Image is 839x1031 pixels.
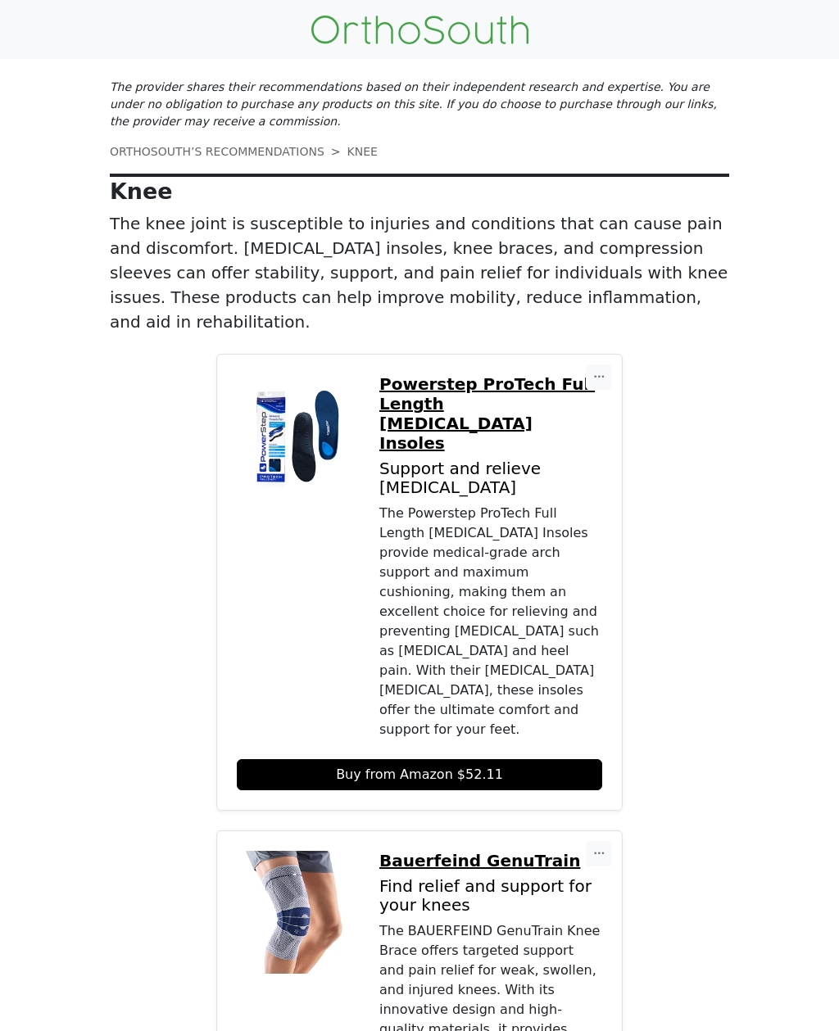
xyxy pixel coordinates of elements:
p: The provider shares their recommendations based on their independent research and expertise. You ... [110,79,729,130]
p: Support and relieve [MEDICAL_DATA] [379,459,602,497]
div: The Powerstep ProTech Full Length [MEDICAL_DATA] Insoles provide medical-grade arch support and m... [379,504,602,739]
img: OrthoSouth [311,16,528,44]
li: KNEE [324,143,378,161]
a: ORTHOSOUTH’S RECOMMENDATIONS [110,145,324,158]
img: Powerstep ProTech Full Length Orthotic Insoles [237,374,360,497]
p: Find relief and support for your knees [379,877,602,915]
img: Bauerfeind GenuTrain [237,851,360,974]
p: The knee joint is susceptible to injuries and conditions that can cause pain and discomfort. [MED... [110,211,729,334]
a: Powerstep ProTech Full Length [MEDICAL_DATA] Insoles [379,374,602,453]
a: Bauerfeind GenuTrain [379,851,602,870]
p: Knee [110,179,729,205]
a: Buy from Amazon $52.11 [237,759,602,790]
